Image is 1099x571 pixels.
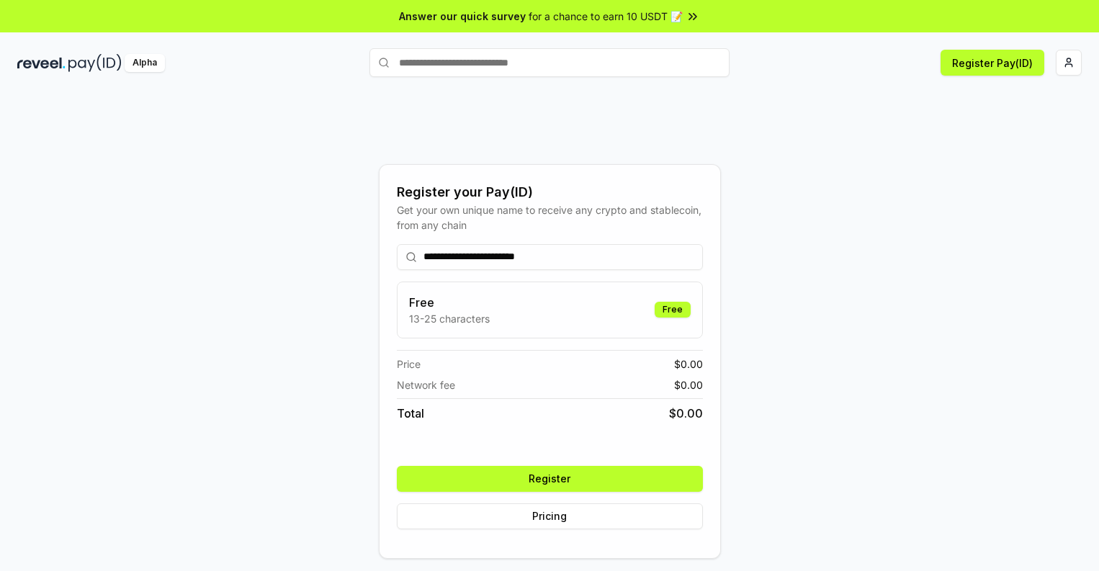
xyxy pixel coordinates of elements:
[397,466,703,492] button: Register
[397,202,703,233] div: Get your own unique name to receive any crypto and stablecoin, from any chain
[125,54,165,72] div: Alpha
[17,54,66,72] img: reveel_dark
[674,377,703,392] span: $ 0.00
[397,405,424,422] span: Total
[399,9,526,24] span: Answer our quick survey
[655,302,691,318] div: Free
[669,405,703,422] span: $ 0.00
[397,182,703,202] div: Register your Pay(ID)
[674,356,703,372] span: $ 0.00
[941,50,1044,76] button: Register Pay(ID)
[397,356,421,372] span: Price
[409,311,490,326] p: 13-25 characters
[409,294,490,311] h3: Free
[68,54,122,72] img: pay_id
[529,9,683,24] span: for a chance to earn 10 USDT 📝
[397,377,455,392] span: Network fee
[397,503,703,529] button: Pricing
